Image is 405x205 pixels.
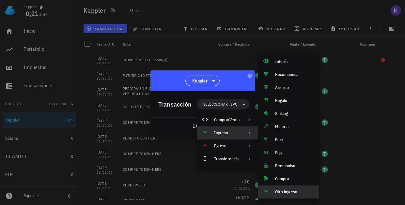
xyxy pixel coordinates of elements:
div: Otro ingreso [275,189,314,195]
div: Regalo [275,98,314,103]
div: Minería [275,124,314,129]
div: Compra/Venta [214,117,240,123]
div: Compra [275,176,314,182]
div: Airdrop [275,85,314,90]
div: Transacción [158,99,192,110]
div: Ingreso [214,130,240,136]
div: Ingreso [197,126,258,139]
div: Egreso [214,143,240,149]
span: Keppler [192,78,208,84]
div: Fork [275,137,314,142]
div: Staking [275,111,314,116]
div: Reembolso [275,163,314,168]
div: Pago [275,150,314,155]
button: cancelar [189,120,219,132]
div: Recompensa [275,72,314,77]
div: Egreso [197,139,258,153]
span: cancelar [192,123,216,129]
span: Seleccionar tipo [203,101,238,108]
div: Transferencia [214,156,240,162]
div: Compra/Venta [197,113,258,126]
div: Interés [275,59,314,64]
div: Transferencia [197,153,258,166]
